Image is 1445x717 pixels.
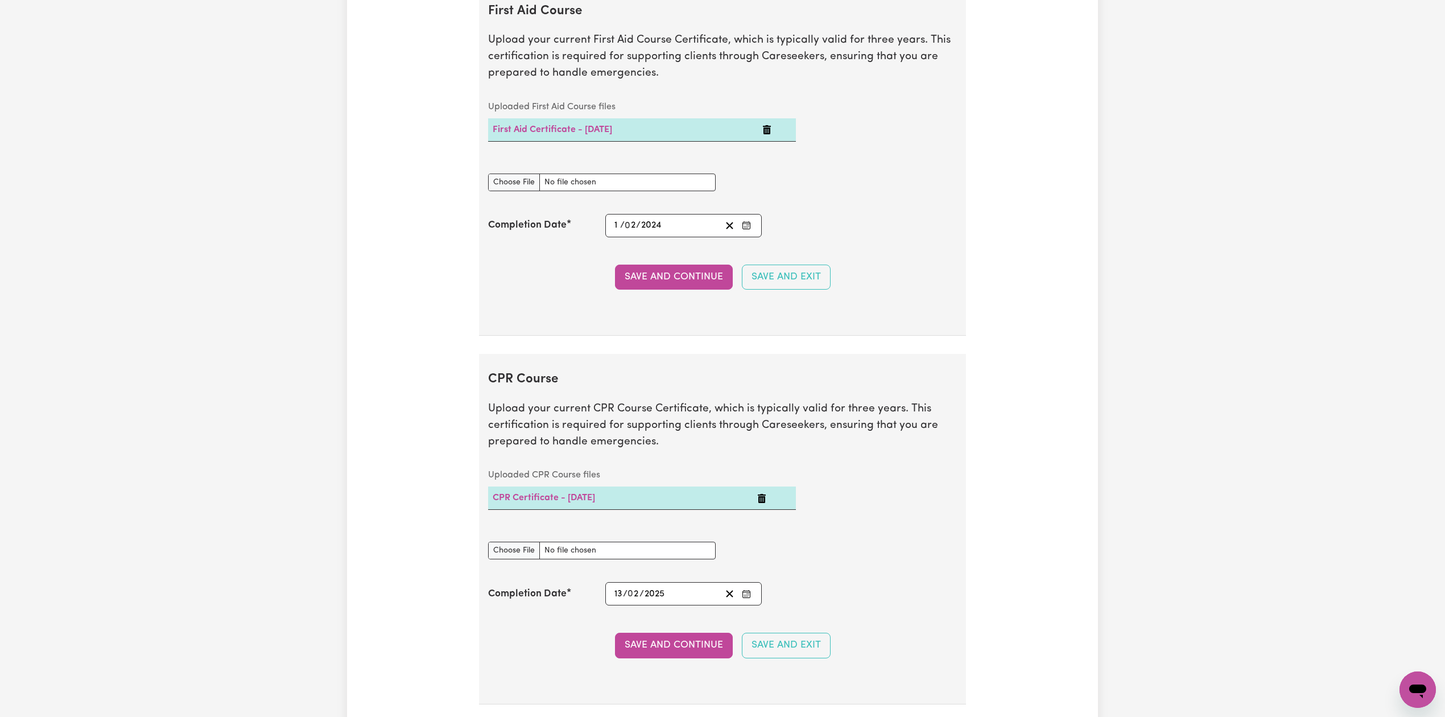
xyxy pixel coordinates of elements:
input: -- [614,586,623,601]
input: -- [625,218,636,233]
button: Clear date [721,586,738,601]
input: ---- [644,586,665,601]
p: Upload your current CPR Course Certificate, which is typically valid for three years. This certif... [488,401,957,450]
label: Completion Date [488,587,567,601]
button: Save and Continue [615,633,733,658]
span: / [639,589,644,599]
caption: Uploaded CPR Course files [488,464,796,487]
iframe: Button to launch messaging window [1399,671,1436,708]
span: 0 [625,221,630,230]
button: Enter the Completion Date of your CPR Course [738,586,754,601]
a: First Aid Certificate - [DATE] [493,125,612,134]
button: Delete First Aid Certificate - 01/02/2024 [762,123,771,137]
span: / [623,589,627,599]
button: Save and Continue [615,265,733,290]
button: Clear date [721,218,738,233]
input: -- [614,218,620,233]
input: -- [628,586,639,601]
button: Enter the Completion Date of your First Aid Course [738,218,754,233]
p: Upload your current First Aid Course Certificate, which is typically valid for three years. This ... [488,32,957,81]
span: 0 [627,590,633,599]
caption: Uploaded First Aid Course files [488,96,796,118]
h2: First Aid Course [488,4,957,19]
input: ---- [641,218,662,233]
button: Delete CPR Certificate - 13/02/2025 [757,491,766,505]
button: Save and Exit [742,633,831,658]
label: Completion Date [488,218,567,233]
h2: CPR Course [488,372,957,388]
a: CPR Certificate - [DATE] [493,493,595,502]
span: / [636,220,641,230]
span: / [620,220,625,230]
button: Save and Exit [742,265,831,290]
